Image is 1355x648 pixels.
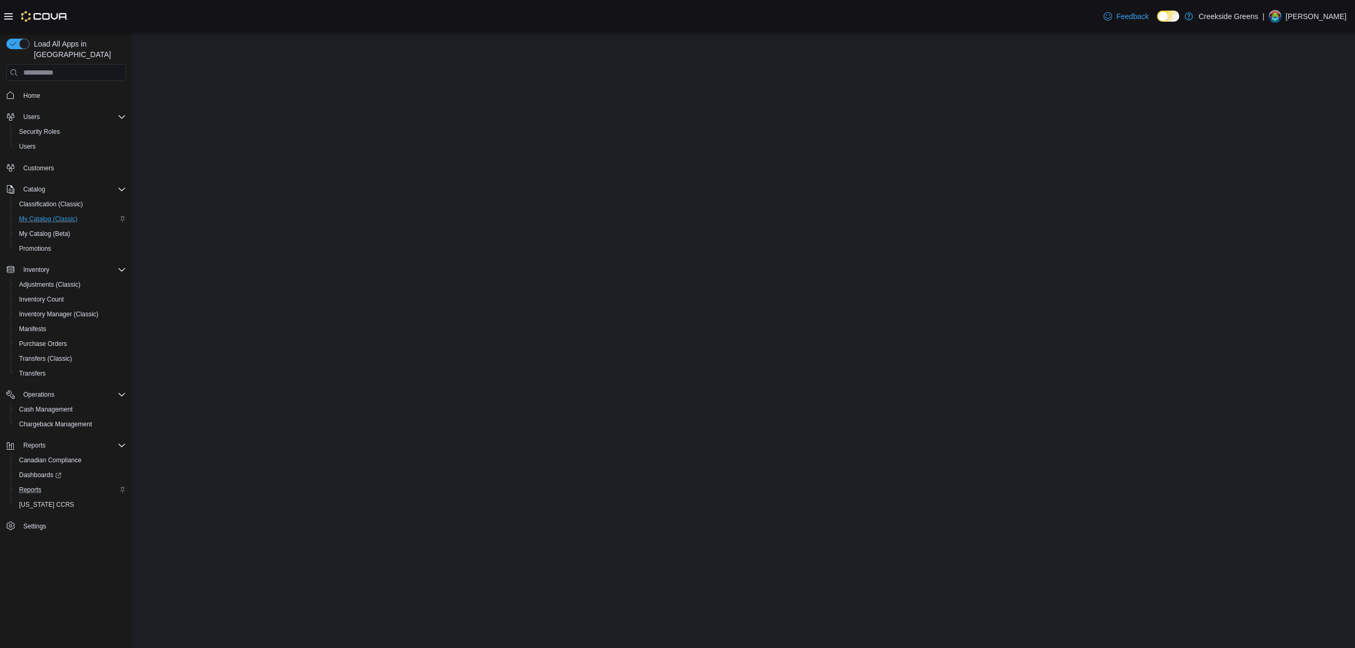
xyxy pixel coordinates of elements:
p: Creekside Greens [1198,10,1258,23]
button: Cash Management [11,402,130,417]
button: Reports [11,482,130,497]
span: Cash Management [19,405,73,414]
button: Settings [2,518,130,534]
button: Promotions [11,241,130,256]
span: Dashboards [19,471,61,479]
a: Canadian Compliance [15,454,86,467]
p: [PERSON_NAME] [1286,10,1347,23]
button: Reports [2,438,130,453]
span: Transfers (Classic) [15,352,126,365]
button: My Catalog (Classic) [11,212,130,226]
span: Operations [23,390,55,399]
span: Adjustments (Classic) [15,278,126,291]
span: Home [23,92,40,100]
button: Transfers (Classic) [11,351,130,366]
a: Transfers (Classic) [15,352,76,365]
button: Chargeback Management [11,417,130,432]
button: Users [11,139,130,154]
a: Feedback [1099,6,1153,27]
a: Users [15,140,40,153]
span: Chargeback Management [19,420,92,428]
a: Home [19,89,44,102]
span: Users [19,111,126,123]
button: Classification (Classic) [11,197,130,212]
button: Inventory Manager (Classic) [11,307,130,322]
button: Operations [19,388,59,401]
span: My Catalog (Classic) [19,215,78,223]
span: Customers [19,161,126,175]
button: Catalog [2,182,130,197]
span: Catalog [23,185,45,194]
span: Inventory Count [19,295,64,304]
a: Cash Management [15,403,77,416]
a: Customers [19,162,58,175]
button: Adjustments (Classic) [11,277,130,292]
button: Users [2,109,130,124]
button: Operations [2,387,130,402]
span: Operations [19,388,126,401]
button: My Catalog (Beta) [11,226,130,241]
span: Users [15,140,126,153]
p: | [1262,10,1264,23]
a: Transfers [15,367,50,380]
span: Purchase Orders [19,340,67,348]
img: Cova [21,11,68,22]
span: Transfers [19,369,46,378]
span: Inventory [19,263,126,276]
button: Reports [19,439,50,452]
button: [US_STATE] CCRS [11,497,130,512]
a: My Catalog (Classic) [15,213,82,225]
button: Customers [2,160,130,176]
span: Washington CCRS [15,498,126,511]
span: Inventory [23,266,49,274]
a: Manifests [15,323,50,335]
button: Purchase Orders [11,336,130,351]
a: Adjustments (Classic) [15,278,85,291]
a: [US_STATE] CCRS [15,498,78,511]
a: Promotions [15,242,56,255]
span: Canadian Compliance [15,454,126,467]
a: Security Roles [15,125,64,138]
span: Customers [23,164,54,172]
a: My Catalog (Beta) [15,227,75,240]
button: Users [19,111,44,123]
span: Home [19,88,126,102]
span: Cash Management [15,403,126,416]
a: Dashboards [15,469,66,481]
a: Inventory Manager (Classic) [15,308,103,321]
a: Settings [19,520,50,533]
a: Chargeback Management [15,418,96,431]
span: Canadian Compliance [19,456,82,464]
span: Purchase Orders [15,337,126,350]
div: Pat McCaffrey [1269,10,1281,23]
span: Feedback [1116,11,1149,22]
a: Classification (Classic) [15,198,87,211]
span: My Catalog (Beta) [15,227,126,240]
span: Catalog [19,183,126,196]
span: Reports [15,483,126,496]
button: Canadian Compliance [11,453,130,468]
span: Reports [19,486,41,494]
span: Inventory Manager (Classic) [15,308,126,321]
span: Settings [23,522,46,531]
button: Inventory [2,262,130,277]
button: Manifests [11,322,130,336]
span: Load All Apps in [GEOGRAPHIC_DATA] [30,39,126,60]
a: Purchase Orders [15,337,71,350]
a: Dashboards [11,468,130,482]
span: Security Roles [19,127,60,136]
button: Inventory [19,263,53,276]
input: Dark Mode [1157,11,1179,22]
span: Adjustments (Classic) [19,280,80,289]
span: My Catalog (Beta) [19,230,70,238]
span: Security Roles [15,125,126,138]
span: Promotions [19,244,51,253]
a: Reports [15,483,46,496]
span: Classification (Classic) [19,200,83,208]
span: Inventory Count [15,293,126,306]
span: Users [19,142,35,151]
a: Inventory Count [15,293,68,306]
span: Settings [19,519,126,533]
span: Users [23,113,40,121]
